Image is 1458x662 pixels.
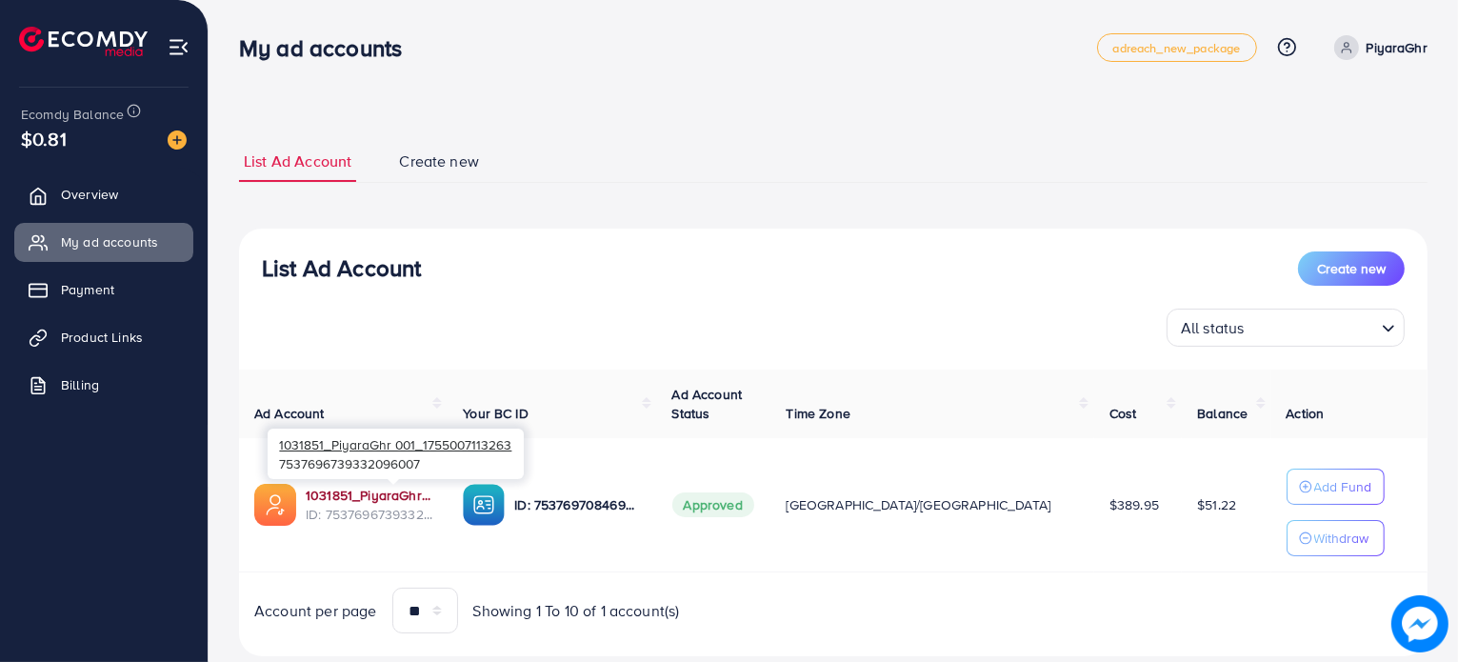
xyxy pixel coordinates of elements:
[61,280,114,299] span: Payment
[254,600,377,622] span: Account per page
[306,505,432,524] span: ID: 7537696739332096007
[787,495,1051,514] span: [GEOGRAPHIC_DATA]/[GEOGRAPHIC_DATA]
[14,318,193,356] a: Product Links
[1287,469,1385,505] button: Add Fund
[399,150,479,172] span: Create new
[1327,35,1428,60] a: PiyaraGhr
[254,484,296,526] img: ic-ads-acc.e4c84228.svg
[473,600,680,622] span: Showing 1 To 10 of 1 account(s)
[262,254,421,282] h3: List Ad Account
[1250,311,1374,342] input: Search for option
[463,484,505,526] img: ic-ba-acc.ded83a64.svg
[1314,527,1369,550] p: Withdraw
[61,185,118,204] span: Overview
[239,34,417,62] h3: My ad accounts
[1317,259,1386,278] span: Create new
[1109,404,1137,423] span: Cost
[1314,475,1372,498] p: Add Fund
[14,175,193,213] a: Overview
[1197,495,1236,514] span: $51.22
[1391,595,1448,652] img: image
[672,492,754,517] span: Approved
[244,150,351,172] span: List Ad Account
[463,404,529,423] span: Your BC ID
[1113,42,1241,54] span: adreach_new_package
[1367,36,1428,59] p: PiyaraGhr
[1177,314,1248,342] span: All status
[1109,495,1159,514] span: $389.95
[1197,404,1248,423] span: Balance
[1287,520,1385,556] button: Withdraw
[1298,251,1405,286] button: Create new
[268,429,524,479] div: 7537696739332096007
[306,486,432,505] a: 1031851_PiyaraGhr 001_1755007113263
[672,385,743,423] span: Ad Account Status
[21,125,67,152] span: $0.81
[19,27,148,56] img: logo
[14,223,193,261] a: My ad accounts
[61,375,99,394] span: Billing
[168,36,190,58] img: menu
[1167,309,1405,347] div: Search for option
[14,366,193,404] a: Billing
[21,105,124,124] span: Ecomdy Balance
[1287,404,1325,423] span: Action
[14,271,193,309] a: Payment
[279,435,511,453] span: 1031851_PiyaraGhr 001_1755007113263
[168,130,187,150] img: image
[1097,33,1257,62] a: adreach_new_package
[61,328,143,347] span: Product Links
[514,493,641,516] p: ID: 7537697084699443208
[787,404,850,423] span: Time Zone
[254,404,325,423] span: Ad Account
[61,232,158,251] span: My ad accounts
